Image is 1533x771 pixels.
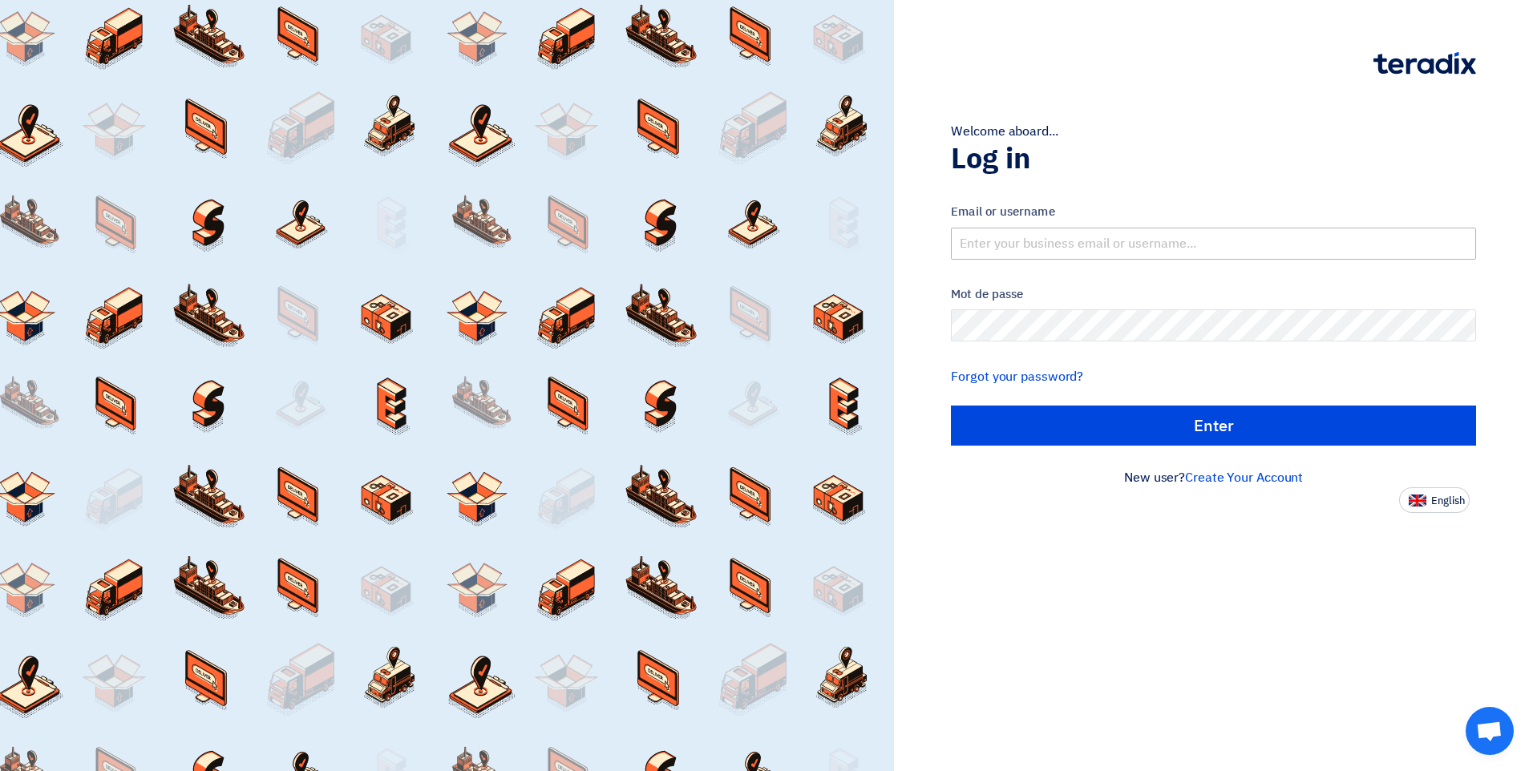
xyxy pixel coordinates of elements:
input: Enter [951,406,1476,446]
label: Email or username [951,203,1476,221]
button: English [1399,487,1470,513]
h1: Log in [951,141,1476,176]
div: Welcome aboard... [951,122,1476,141]
a: Create Your Account [1185,468,1303,487]
img: Teradix logo [1373,52,1476,75]
input: Enter your business email or username... [951,228,1476,260]
img: en-US.png [1409,494,1426,507]
div: Open chat [1466,707,1514,755]
a: Forgot your password? [951,367,1083,386]
span: English [1431,495,1465,507]
label: Mot de passe [951,285,1476,304]
font: New user? [1124,468,1303,487]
